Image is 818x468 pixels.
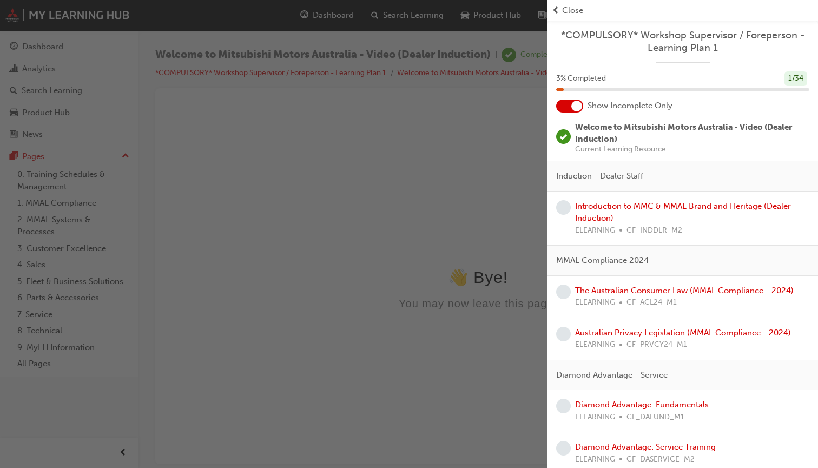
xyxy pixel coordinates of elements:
[556,399,571,413] span: learningRecordVerb_NONE-icon
[562,4,583,17] span: Close
[575,339,615,351] span: ELEARNING
[4,192,624,205] div: You may now leave this page.
[626,453,695,466] span: CF_DASERVICE_M2
[556,200,571,215] span: learningRecordVerb_NONE-icon
[556,29,809,54] a: *COMPULSORY* Workshop Supervisor / Foreperson - Learning Plan 1
[556,254,649,267] span: MMAL Compliance 2024
[552,4,814,17] button: prev-iconClose
[575,442,716,452] a: Diamond Advantage: Service Training
[626,339,687,351] span: CF_PRVCY24_M1
[575,146,809,153] span: Current Learning Resource
[556,285,571,299] span: learningRecordVerb_NONE-icon
[575,296,615,309] span: ELEARNING
[4,162,624,181] div: 👋 Bye!
[626,225,682,237] span: CF_INDDLR_M2
[556,129,571,144] span: learningRecordVerb_COMPLETE-icon
[575,328,791,338] a: Australian Privacy Legislation (MMAL Compliance - 2024)
[575,201,791,223] a: Introduction to MMC & MMAL Brand and Heritage (Dealer Induction)
[575,411,615,424] span: ELEARNING
[552,4,560,17] span: prev-icon
[556,327,571,341] span: learningRecordVerb_NONE-icon
[575,225,615,237] span: ELEARNING
[626,296,677,309] span: CF_ACL24_M1
[588,100,672,112] span: Show Incomplete Only
[575,286,794,295] a: The Australian Consumer Law (MMAL Compliance - 2024)
[556,441,571,456] span: learningRecordVerb_NONE-icon
[784,71,807,86] div: 1 / 34
[556,72,606,85] span: 3 % Completed
[556,170,643,182] span: Induction - Dealer Staff
[575,122,792,144] span: Welcome to Mitsubishi Motors Australia - Video (Dealer Induction)
[575,400,709,410] a: Diamond Advantage: Fundamentals
[556,369,668,381] span: Diamond Advantage - Service
[575,453,615,466] span: ELEARNING
[626,411,684,424] span: CF_DAFUND_M1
